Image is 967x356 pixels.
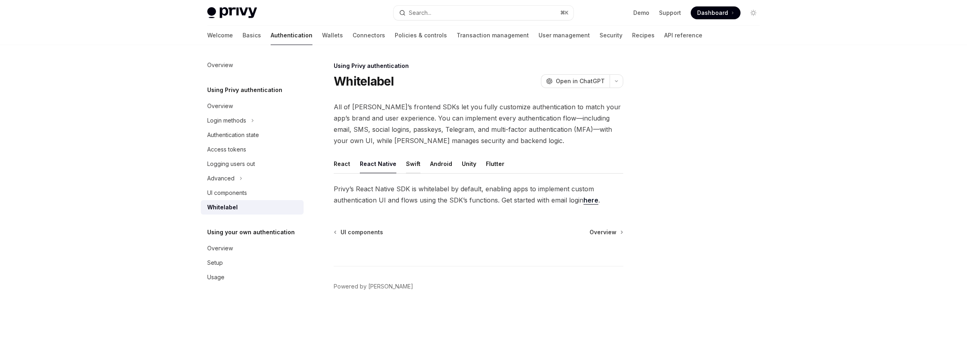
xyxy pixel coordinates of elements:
[486,154,504,173] button: Flutter
[747,6,760,19] button: Toggle dark mode
[360,154,396,173] button: React Native
[409,8,431,18] div: Search...
[207,272,224,282] div: Usage
[201,58,304,72] a: Overview
[201,99,304,113] a: Overview
[600,26,622,45] a: Security
[207,159,255,169] div: Logging users out
[201,270,304,284] a: Usage
[334,101,623,146] span: All of [PERSON_NAME]’s frontend SDKs let you fully customize authentication to match your app’s b...
[201,142,304,157] a: Access tokens
[334,74,394,88] h1: Whitelabel
[664,26,702,45] a: API reference
[691,6,741,19] a: Dashboard
[590,228,616,236] span: Overview
[207,26,233,45] a: Welcome
[462,154,476,173] button: Unity
[201,186,304,200] a: UI components
[207,174,235,183] div: Advanced
[335,228,383,236] a: UI components
[207,243,233,253] div: Overview
[207,227,295,237] h5: Using your own authentication
[201,200,304,215] a: Whitelabel
[430,154,452,173] button: Android
[583,196,598,205] a: here
[271,26,312,45] a: Authentication
[659,9,681,17] a: Support
[341,228,383,236] span: UI components
[207,101,233,111] div: Overview
[353,26,385,45] a: Connectors
[406,154,420,173] button: Swift
[322,26,343,45] a: Wallets
[201,256,304,270] a: Setup
[632,26,655,45] a: Recipes
[457,26,529,45] a: Transaction management
[207,60,233,70] div: Overview
[556,77,605,85] span: Open in ChatGPT
[207,188,247,198] div: UI components
[201,241,304,256] a: Overview
[590,228,622,236] a: Overview
[201,128,304,142] a: Authentication state
[539,26,590,45] a: User management
[334,154,350,173] button: React
[560,10,569,16] span: ⌘ K
[243,26,261,45] a: Basics
[541,74,610,88] button: Open in ChatGPT
[207,130,259,140] div: Authentication state
[207,203,238,212] div: Whitelabel
[697,9,728,17] span: Dashboard
[207,116,246,125] div: Login methods
[207,258,223,268] div: Setup
[394,6,573,20] button: Search...⌘K
[633,9,649,17] a: Demo
[334,282,413,291] a: Powered by [PERSON_NAME]
[207,85,282,95] h5: Using Privy authentication
[201,157,304,171] a: Logging users out
[207,145,246,154] div: Access tokens
[207,7,257,18] img: light logo
[334,62,623,70] div: Using Privy authentication
[395,26,447,45] a: Policies & controls
[334,183,623,206] span: Privy’s React Native SDK is whitelabel by default, enabling apps to implement custom authenticati...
